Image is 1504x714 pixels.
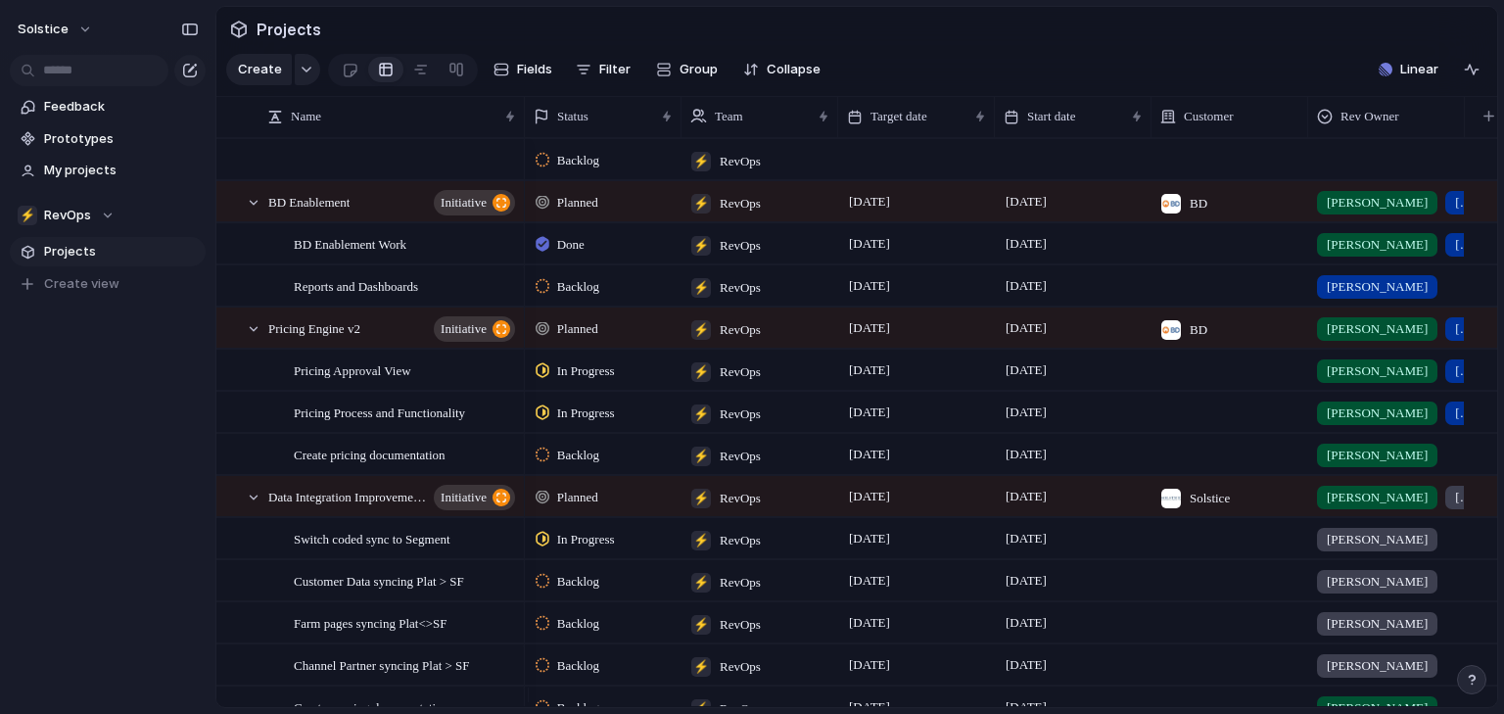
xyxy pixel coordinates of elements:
button: Solstice [9,14,103,45]
span: RevOps [44,206,91,225]
span: RevOps [720,405,761,424]
span: RevOps [720,489,761,508]
span: Customer Data syncing Plat > SF [294,569,464,592]
span: Projects [253,12,325,47]
span: Rev Owner [1340,107,1399,126]
span: [DATE] [1001,358,1052,382]
span: Done [557,235,585,255]
span: Start date [1027,107,1075,126]
span: [PERSON_NAME] [1455,404,1471,423]
span: RevOps [720,573,761,593]
span: RevOps [720,657,761,677]
span: Prototypes [44,129,199,149]
span: [DATE] [1001,611,1052,635]
button: Collapse [735,54,828,85]
span: Pricing Process and Functionality [294,401,465,423]
div: ⚡ [691,447,711,466]
a: My projects [10,156,206,185]
span: [PERSON_NAME] [1327,656,1428,676]
span: In Progress [557,404,615,423]
span: [PERSON_NAME] [1327,319,1428,339]
span: Backlog [557,614,599,634]
span: [PERSON_NAME] [1327,572,1428,592]
span: [DATE] [844,401,895,424]
div: ⚡ [691,362,711,382]
span: [DATE] [844,485,895,508]
span: [PERSON_NAME] [1455,319,1471,339]
span: [PERSON_NAME] [1455,361,1471,381]
span: Linear [1400,60,1438,79]
a: Prototypes [10,124,206,154]
span: Create [238,60,282,79]
span: Reports and Dashboards [294,274,418,297]
span: My projects [44,161,199,180]
span: Solstice [1190,489,1230,508]
button: Linear [1371,55,1446,84]
span: [DATE] [1001,190,1052,214]
span: Planned [557,319,598,339]
span: Channel Partner syncing Plat > SF [294,653,470,676]
span: Backlog [557,151,599,170]
span: [PERSON_NAME] [1327,404,1428,423]
button: Fields [486,54,560,85]
span: RevOps [720,152,761,171]
span: Farm pages syncing Plat<>SF [294,611,447,634]
span: RevOps [720,236,761,256]
span: Create view [44,274,119,294]
span: BD [1190,194,1207,214]
span: [DATE] [1001,527,1052,550]
span: [DATE] [844,232,895,256]
span: Name [291,107,321,126]
span: Team [715,107,743,126]
div: ⚡ [18,206,37,225]
span: [DATE] [844,569,895,593]
span: [DATE] [844,274,895,298]
span: BD Enablement [268,190,350,213]
span: [DATE] [1001,569,1052,593]
div: ⚡ [691,152,711,171]
span: Fields [517,60,552,79]
span: [DATE] [1001,401,1052,424]
div: ⚡ [691,236,711,256]
span: Backlog [557,277,599,297]
span: Planned [557,488,598,507]
span: Backlog [557,572,599,592]
span: [DATE] [844,443,895,466]
span: Pricing Engine v2 [268,316,360,339]
span: [DATE] [844,527,895,550]
span: [DATE] [1001,653,1052,677]
button: Filter [568,54,638,85]
span: Customer [1184,107,1234,126]
span: RevOps [720,447,761,466]
span: BD [1190,320,1207,340]
span: Create pricing documentation [294,443,446,465]
div: ⚡ [691,405,711,424]
span: Planned [557,193,598,213]
button: initiative [434,316,515,342]
span: [DATE] [844,611,895,635]
span: [PERSON_NAME] [1327,235,1428,255]
span: [PERSON_NAME] [1455,488,1471,507]
span: [PERSON_NAME] [1327,488,1428,507]
span: Target date [870,107,927,126]
span: [PERSON_NAME] [1327,614,1428,634]
span: RevOps [720,615,761,635]
span: [DATE] [844,316,895,340]
span: [PERSON_NAME] [1327,530,1428,549]
button: ⚡RevOps [10,201,206,230]
span: BD Enablement Work [294,232,406,255]
span: [PERSON_NAME] [1327,193,1428,213]
span: RevOps [720,194,761,214]
span: Solstice [18,20,69,39]
div: ⚡ [691,615,711,635]
span: [DATE] [844,653,895,677]
span: [PERSON_NAME] [1327,446,1428,465]
span: Projects [44,242,199,262]
span: In Progress [557,361,615,381]
span: Data Integration Improvements [268,485,428,507]
a: Feedback [10,92,206,121]
button: Create view [10,269,206,299]
a: Projects [10,237,206,266]
span: RevOps [720,320,761,340]
span: Collapse [767,60,821,79]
